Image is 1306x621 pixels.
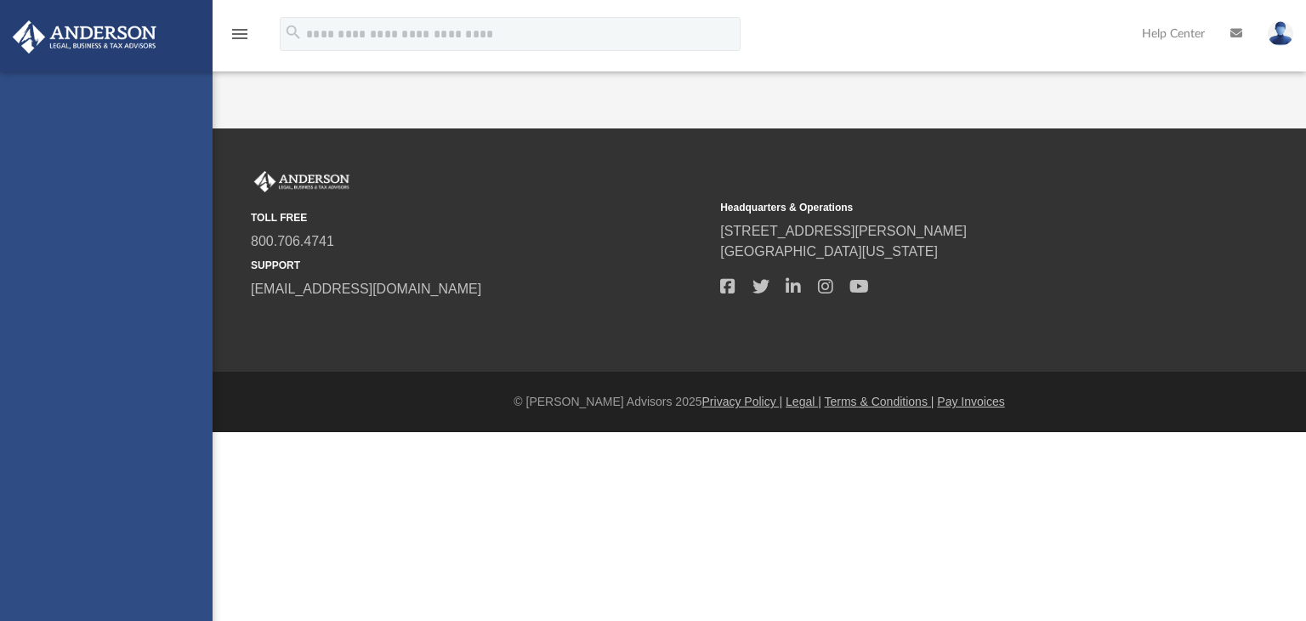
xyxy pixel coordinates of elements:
[230,32,250,44] a: menu
[786,395,821,408] a: Legal |
[251,171,353,193] img: Anderson Advisors Platinum Portal
[251,258,708,273] small: SUPPORT
[251,210,708,225] small: TOLL FREE
[720,244,938,259] a: [GEOGRAPHIC_DATA][US_STATE]
[213,393,1306,411] div: © [PERSON_NAME] Advisors 2025
[937,395,1004,408] a: Pay Invoices
[825,395,934,408] a: Terms & Conditions |
[230,24,250,44] i: menu
[1268,21,1293,46] img: User Pic
[284,23,303,42] i: search
[8,20,162,54] img: Anderson Advisors Platinum Portal
[720,200,1178,215] small: Headquarters & Operations
[251,282,481,296] a: [EMAIL_ADDRESS][DOMAIN_NAME]
[251,234,334,248] a: 800.706.4741
[702,395,783,408] a: Privacy Policy |
[720,224,967,238] a: [STREET_ADDRESS][PERSON_NAME]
